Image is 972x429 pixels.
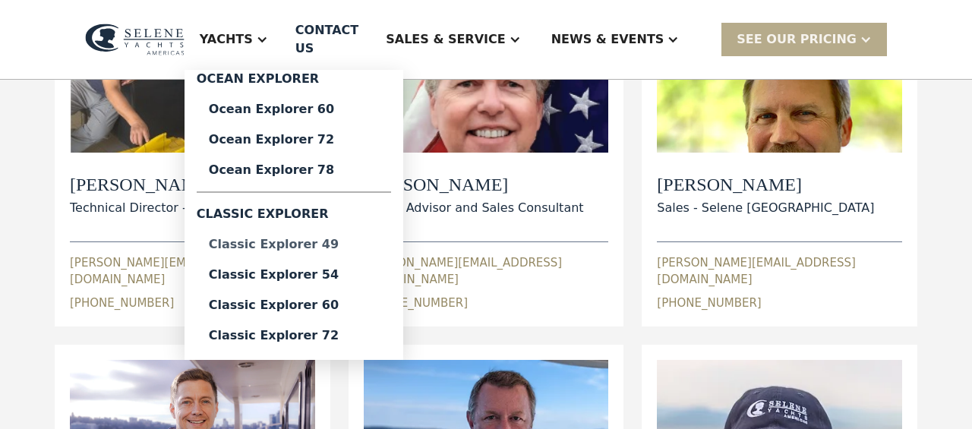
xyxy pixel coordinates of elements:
[386,30,505,49] div: Sales & Service
[364,254,609,289] div: [PERSON_NAME][EMAIL_ADDRESS][DOMAIN_NAME]
[657,199,874,217] div: Sales - Selene [GEOGRAPHIC_DATA]
[364,295,468,312] div: [PHONE_NUMBER]
[197,260,391,290] a: Classic Explorer 54
[197,125,391,155] a: Ocean Explorer 72
[209,299,379,311] div: Classic Explorer 60
[737,30,857,49] div: SEE Our Pricing
[657,254,902,289] div: [PERSON_NAME][EMAIL_ADDRESS][DOMAIN_NAME]
[371,9,535,70] div: Sales & Service
[657,174,874,196] h2: [PERSON_NAME]
[185,70,403,360] nav: Yachts
[551,30,664,49] div: News & EVENTS
[657,295,761,312] div: [PHONE_NUMBER]
[197,229,391,260] a: Classic Explorer 49
[197,290,391,320] a: Classic Explorer 60
[209,330,379,342] div: Classic Explorer 72
[209,269,379,281] div: Classic Explorer 54
[721,23,887,55] div: SEE Our Pricing
[536,9,695,70] div: News & EVENTS
[197,94,391,125] a: Ocean Explorer 60
[70,199,292,217] div: Technical Director - Selene Americas
[200,30,253,49] div: Yachts
[70,174,292,196] h2: [PERSON_NAME]
[197,155,391,185] a: Ocean Explorer 78
[209,164,379,176] div: Ocean Explorer 78
[85,24,185,56] img: logo
[185,9,283,70] div: Yachts
[364,199,584,217] div: Senior Advisor and Sales Consultant
[197,199,391,229] div: Classic Explorer
[209,238,379,251] div: Classic Explorer 49
[70,254,315,289] div: [PERSON_NAME][EMAIL_ADDRESS][DOMAIN_NAME]
[209,103,379,115] div: Ocean Explorer 60
[197,320,391,351] a: Classic Explorer 72
[197,70,391,94] div: Ocean Explorer
[295,21,358,58] div: Contact US
[364,174,584,196] h2: [PERSON_NAME]
[209,134,379,146] div: Ocean Explorer 72
[70,295,174,312] div: [PHONE_NUMBER]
